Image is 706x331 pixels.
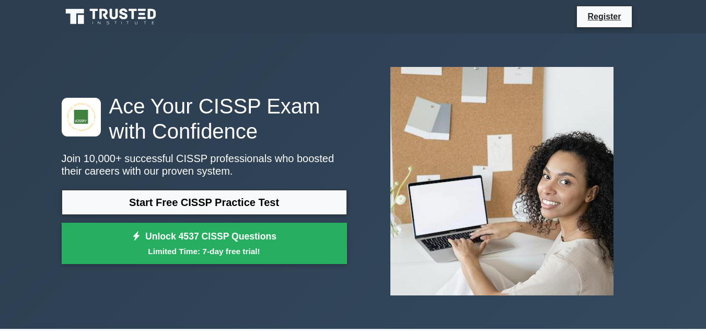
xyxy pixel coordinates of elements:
[62,190,347,215] a: Start Free CISSP Practice Test
[62,223,347,265] a: Unlock 4537 CISSP QuestionsLimited Time: 7-day free trial!
[75,245,334,257] small: Limited Time: 7-day free trial!
[62,94,347,144] h1: Ace Your CISSP Exam with Confidence
[62,152,347,177] p: Join 10,000+ successful CISSP professionals who boosted their careers with our proven system.
[581,10,627,23] a: Register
